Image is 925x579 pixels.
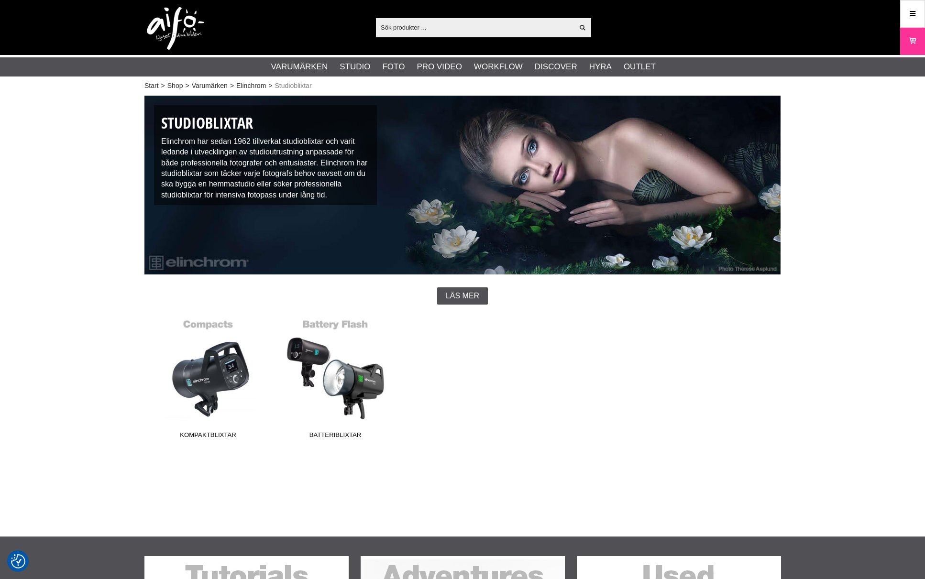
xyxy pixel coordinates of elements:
[474,61,523,73] a: Workflow
[192,81,228,91] a: Varumärken
[417,61,462,73] a: Pro Video
[268,81,272,91] span: >
[185,81,189,91] span: >
[11,554,25,568] img: Revisit consent button
[230,81,234,91] span: >
[382,61,405,73] a: Foto
[144,96,781,274] img: Elinchrom Studioblixtar
[161,112,370,134] h1: Studioblixtar
[272,314,399,443] a: Batteriblixtar
[376,20,573,34] input: Sök produkter ...
[11,553,25,570] button: Samtyckesinställningar
[144,430,272,443] span: Kompaktblixtar
[236,81,266,91] a: Elinchrom
[271,61,328,73] a: Varumärken
[272,430,399,443] span: Batteriblixtar
[144,81,159,91] a: Start
[161,81,165,91] span: >
[624,61,656,73] a: Outlet
[589,61,612,73] a: Hyra
[535,61,577,73] a: Discover
[275,81,312,91] span: Studioblixtar
[144,314,272,443] a: Kompaktblixtar
[446,292,479,300] span: Läs mer
[167,81,183,91] a: Shop
[147,7,204,50] img: logo.png
[340,61,370,73] a: Studio
[154,105,377,205] div: Elinchrom har sedan 1962 tillverkat studioblixtar och varit ledande i utvecklingen av studioutrus...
